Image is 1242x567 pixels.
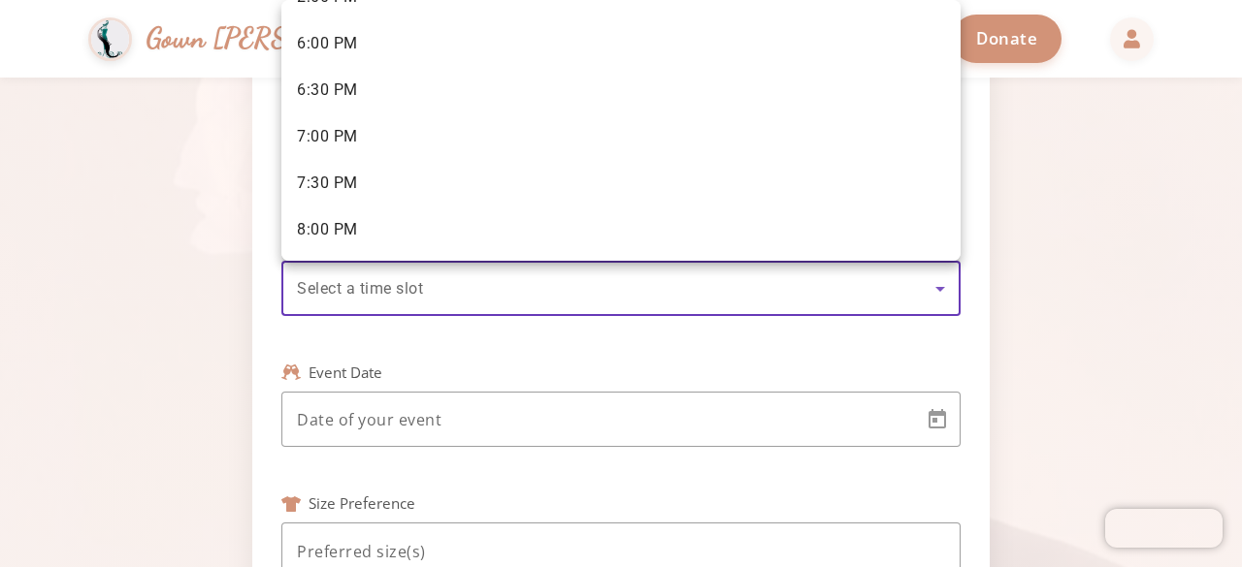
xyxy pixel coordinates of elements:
span: 7:30 PM [297,173,358,194]
span: 6:00 PM [297,33,358,54]
iframe: Chatra live chat [1105,509,1223,548]
span: 8:00 PM [297,219,358,240]
span: 7:00 PM [297,126,358,147]
span: 6:30 PM [297,79,358,101]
